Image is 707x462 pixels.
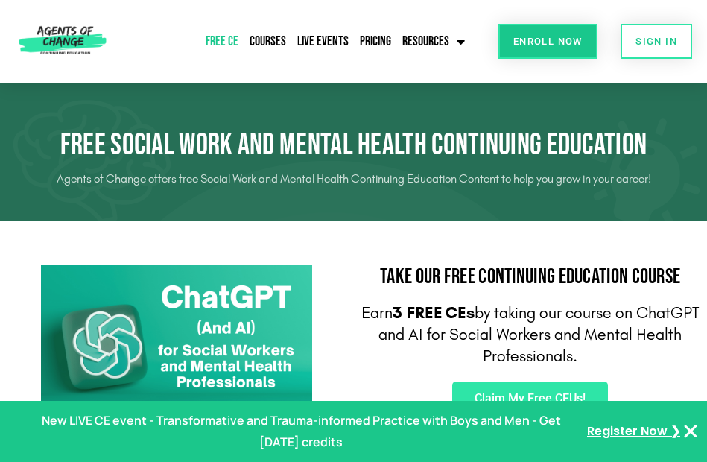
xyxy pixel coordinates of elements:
[498,24,597,59] a: Enroll Now
[202,25,242,59] a: Free CE
[682,423,700,440] button: Close Banner
[452,382,608,416] a: Claim My Free CEUs!
[393,303,475,323] b: 3 FREE CEs
[621,24,692,59] a: SIGN IN
[513,37,583,46] span: Enroll Now
[361,267,700,288] h2: Take Our FREE Continuing Education Course
[587,421,680,443] a: Register Now ❯
[475,393,586,405] span: Claim My Free CEUs!
[48,127,659,163] h1: Free Social Work and Mental Health Continuing Education
[635,37,677,46] span: SIGN IN
[361,303,700,367] p: Earn by taking our course on ChatGPT and AI for Social Workers and Mental Health Professionals.
[48,167,659,191] p: Agents of Change offers free Social Work and Mental Health Continuing Education Content to help y...
[150,25,469,59] nav: Menu
[27,410,575,453] p: New LIVE CE event - Transformative and Trauma-informed Practice with Boys and Men - Get [DATE] cr...
[246,25,290,59] a: Courses
[294,25,352,59] a: Live Events
[356,25,395,59] a: Pricing
[399,25,469,59] a: Resources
